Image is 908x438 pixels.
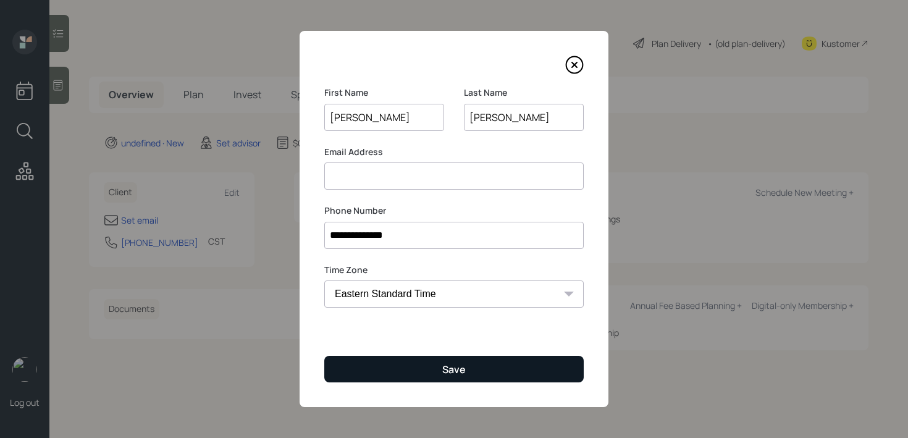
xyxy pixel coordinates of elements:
label: Time Zone [324,264,584,276]
button: Save [324,356,584,382]
label: Email Address [324,146,584,158]
label: Last Name [464,86,584,99]
label: First Name [324,86,444,99]
div: Save [442,363,466,376]
label: Phone Number [324,204,584,217]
